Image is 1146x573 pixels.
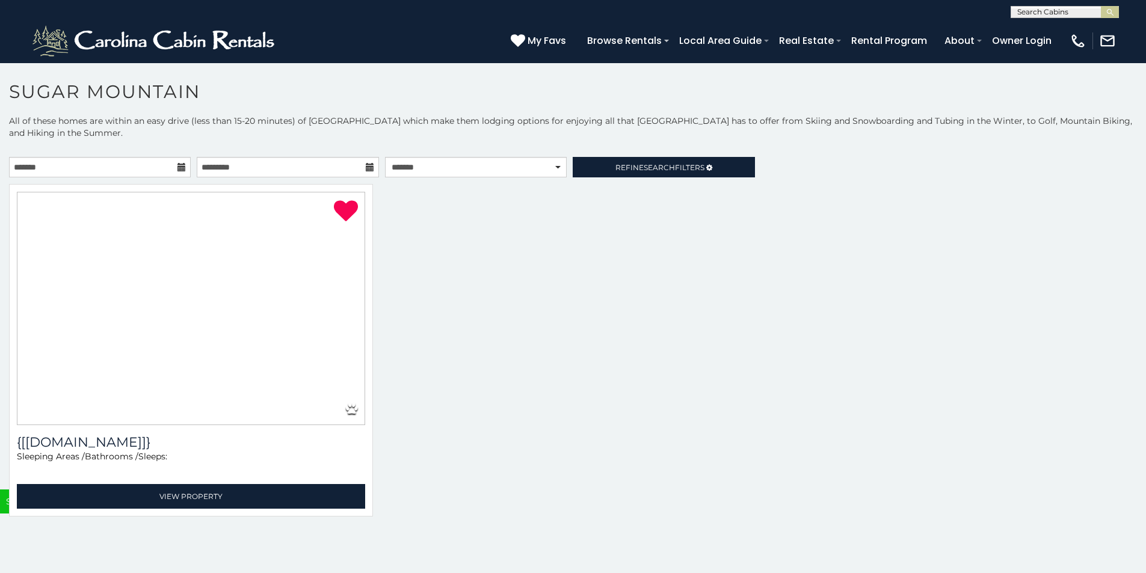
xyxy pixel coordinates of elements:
[334,199,358,224] a: Remove from favorites
[644,163,675,172] span: Search
[673,30,768,51] a: Local Area Guide
[17,450,365,481] div: Sleeping Areas / Bathrooms / Sleeps:
[986,30,1058,51] a: Owner Login
[1070,32,1086,49] img: phone-regular-white.png
[17,484,365,509] a: View Property
[1099,32,1116,49] img: mail-regular-white.png
[17,434,365,450] h3: {[getUnitName(property)]}
[581,30,668,51] a: Browse Rentals
[511,33,569,49] a: My Favs
[573,157,754,177] a: RefineSearchFilters
[773,30,840,51] a: Real Estate
[845,30,933,51] a: Rental Program
[938,30,981,51] a: About
[528,33,566,48] span: My Favs
[615,163,704,172] span: Refine Filters
[30,23,280,59] img: White-1-2.png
